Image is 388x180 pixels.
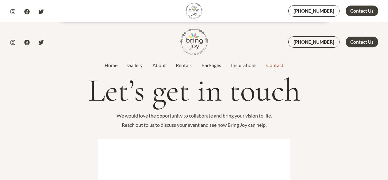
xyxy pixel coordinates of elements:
[261,62,288,69] a: Contact
[24,9,30,14] a: Facebook
[122,62,148,69] a: Gallery
[180,28,208,56] img: Bring Joy
[171,62,197,69] a: Rentals
[38,9,44,14] a: Twitter
[10,73,378,108] h1: Let’s get in touch
[100,61,288,70] nav: Site Navigation
[288,5,340,17] a: [PHONE_NUMBER]
[288,36,340,48] a: [PHONE_NUMBER]
[197,62,226,69] a: Packages
[10,9,16,14] a: Instagram
[226,62,261,69] a: Inspirations
[10,40,16,45] a: Instagram
[24,40,30,45] a: Facebook
[346,6,378,16] a: Contact Us
[100,62,122,69] a: Home
[148,62,171,69] a: About
[186,2,202,19] img: Bring Joy
[346,37,378,47] a: Contact Us
[10,111,378,129] p: We would love the opportunity to collaborate and bring your vision to life. Reach out to us to di...
[38,40,44,45] a: Twitter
